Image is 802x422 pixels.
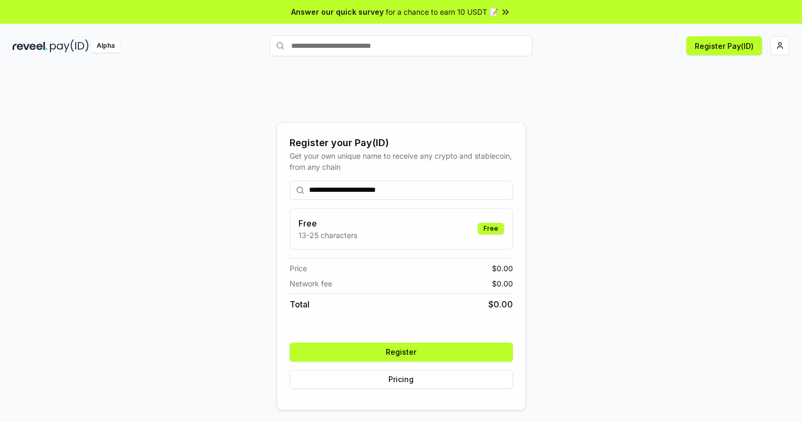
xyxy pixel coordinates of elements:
[291,6,384,17] span: Answer our quick survey
[290,370,513,389] button: Pricing
[492,278,513,289] span: $ 0.00
[290,150,513,172] div: Get your own unique name to receive any crypto and stablecoin, from any chain
[478,223,504,234] div: Free
[386,6,498,17] span: for a chance to earn 10 USDT 📝
[299,217,357,230] h3: Free
[290,278,332,289] span: Network fee
[290,343,513,362] button: Register
[488,298,513,311] span: $ 0.00
[290,136,513,150] div: Register your Pay(ID)
[13,39,48,53] img: reveel_dark
[50,39,89,53] img: pay_id
[492,263,513,274] span: $ 0.00
[290,298,310,311] span: Total
[290,263,307,274] span: Price
[686,36,762,55] button: Register Pay(ID)
[299,230,357,241] p: 13-25 characters
[91,39,120,53] div: Alpha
